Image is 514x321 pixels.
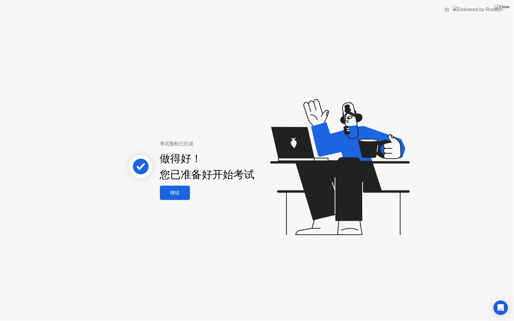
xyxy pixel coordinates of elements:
[160,151,255,183] div: 做得好！ 您已准备好开始考试
[162,190,188,196] div: 继续
[494,301,508,315] div: Open Intercom Messenger
[160,186,190,200] button: 继续
[453,6,503,13] img: Delivered by Rosalyn
[160,140,284,147] div: 考试预检已完成
[494,5,509,9] img: Close
[444,6,449,13] div: 由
